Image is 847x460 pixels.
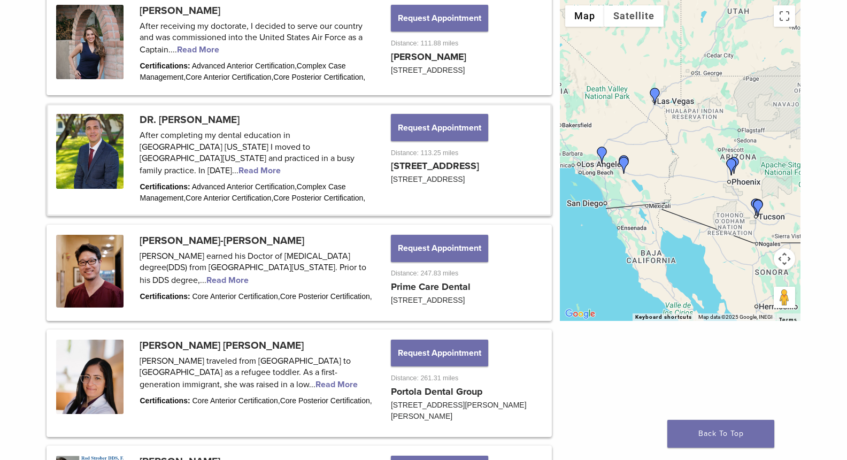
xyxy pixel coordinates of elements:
[726,157,743,174] div: Dr. Sara Vizcarra
[565,5,604,27] button: Show street map
[779,317,797,323] a: Terms (opens in new tab)
[391,114,488,141] button: Request Appointment
[750,199,767,216] div: Dr. Lenny Arias
[698,314,773,320] span: Map data ©2025 Google, INEGI
[594,147,611,164] div: Dr. Richard Young
[615,157,633,174] div: Dr. Assal Aslani
[563,307,598,321] img: Google
[391,235,488,262] button: Request Appointment
[774,287,795,308] button: Drag Pegman onto the map to open Street View
[563,307,598,321] a: Open this area in Google Maps (opens a new window)
[391,5,488,32] button: Request Appointment
[646,88,664,105] div: Dr. Han-Tae Choi
[774,248,795,270] button: Map camera controls
[635,313,692,321] button: Keyboard shortcuts
[391,340,488,366] button: Request Appointment
[748,198,765,216] div: Dr. Sara Garcia
[723,158,740,175] div: Dr. Greg Libby
[774,5,795,27] button: Toggle fullscreen view
[615,155,633,172] div: Dr. Rod Strober
[667,420,774,448] a: Back To Top
[750,200,767,217] div: DR. Brian Mitchell
[604,5,664,27] button: Show satellite imagery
